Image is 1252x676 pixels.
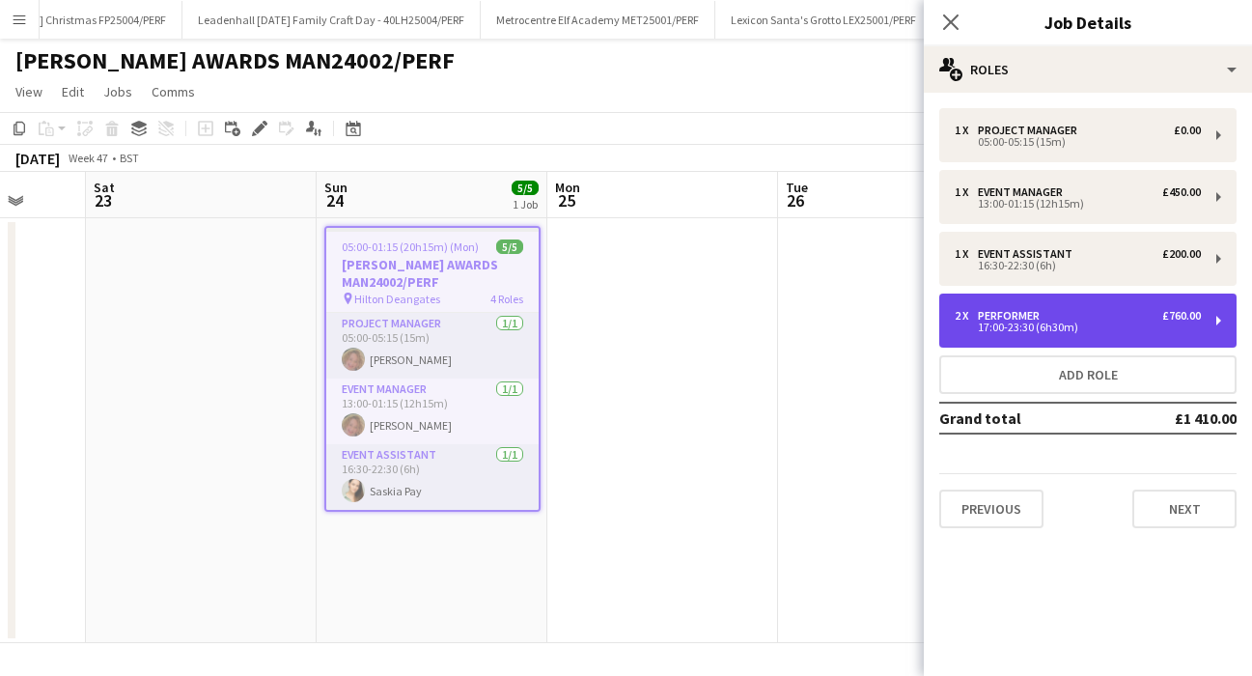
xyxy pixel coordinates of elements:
[54,79,92,104] a: Edit
[939,355,1237,394] button: Add role
[1115,403,1237,434] td: £1 410.00
[955,323,1201,332] div: 17:00-23:30 (6h30m)
[120,151,139,165] div: BST
[342,239,479,254] span: 05:00-01:15 (20h15m) (Mon)
[496,239,523,254] span: 5/5
[354,292,440,306] span: Hilton Deangates
[182,1,481,39] button: Leadenhall [DATE] Family Craft Day - 40LH25004/PERF
[978,124,1085,137] div: Project Manager
[924,46,1252,93] div: Roles
[955,185,978,199] div: 1 x
[326,313,539,379] app-card-role: Project Manager1/105:00-05:15 (15m)[PERSON_NAME]
[939,490,1043,528] button: Previous
[955,247,978,261] div: 1 x
[955,309,978,323] div: 2 x
[512,181,539,195] span: 5/5
[91,189,115,211] span: 23
[15,149,60,168] div: [DATE]
[326,444,539,510] app-card-role: Event Assistant1/116:30-22:30 (6h)Saskia Pay
[955,124,978,137] div: 1 x
[939,403,1115,434] td: Grand total
[64,151,112,165] span: Week 47
[513,197,538,211] div: 1 Job
[321,189,348,211] span: 24
[326,379,539,444] app-card-role: Event Manager1/113:00-01:15 (12h15m)[PERSON_NAME]
[978,247,1080,261] div: Event Assistant
[324,179,348,196] span: Sun
[978,309,1047,323] div: Performer
[1162,247,1201,261] div: £200.00
[955,137,1201,147] div: 05:00-05:15 (15m)
[715,1,932,39] button: Lexicon Santa's Grotto LEX25001/PERF
[955,199,1201,209] div: 13:00-01:15 (12h15m)
[103,83,132,100] span: Jobs
[555,179,580,196] span: Mon
[1132,490,1237,528] button: Next
[15,83,42,100] span: View
[324,226,541,512] app-job-card: 05:00-01:15 (20h15m) (Mon)5/5[PERSON_NAME] AWARDS MAN24002/PERF Hilton Deangates4 RolesProject Ma...
[1162,185,1201,199] div: £450.00
[481,1,715,39] button: Metrocentre Elf Academy MET25001/PERF
[96,79,140,104] a: Jobs
[8,79,50,104] a: View
[955,261,1201,270] div: 16:30-22:30 (6h)
[326,256,539,291] h3: [PERSON_NAME] AWARDS MAN24002/PERF
[552,189,580,211] span: 25
[144,79,203,104] a: Comms
[783,189,808,211] span: 26
[152,83,195,100] span: Comms
[1162,309,1201,323] div: £760.00
[786,179,808,196] span: Tue
[924,10,1252,35] h3: Job Details
[62,83,84,100] span: Edit
[490,292,523,306] span: 4 Roles
[94,179,115,196] span: Sat
[1174,124,1201,137] div: £0.00
[15,46,455,75] h1: [PERSON_NAME] AWARDS MAN24002/PERF
[978,185,1071,199] div: Event Manager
